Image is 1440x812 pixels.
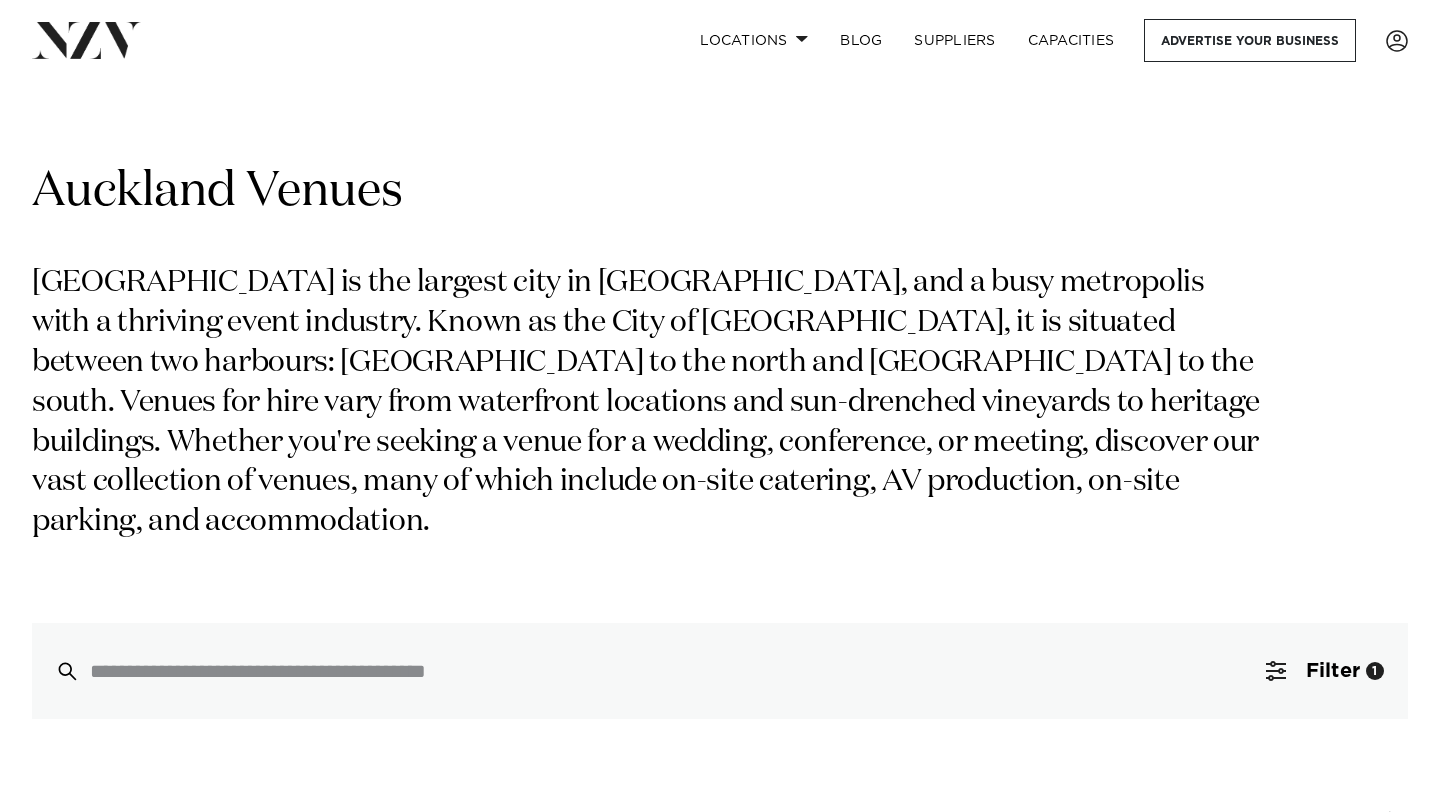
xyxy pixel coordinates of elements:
h1: Auckland Venues [32,161,1408,224]
a: SUPPLIERS [898,19,1011,62]
a: Capacities [1012,19,1131,62]
span: Filter [1306,661,1360,681]
a: Advertise your business [1144,19,1356,62]
p: [GEOGRAPHIC_DATA] is the largest city in [GEOGRAPHIC_DATA], and a busy metropolis with a thriving... [32,264,1268,543]
a: BLOG [824,19,898,62]
button: Filter1 [1242,623,1408,719]
div: 1 [1366,662,1384,680]
a: Locations [684,19,824,62]
img: nzv-logo.png [32,22,141,58]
